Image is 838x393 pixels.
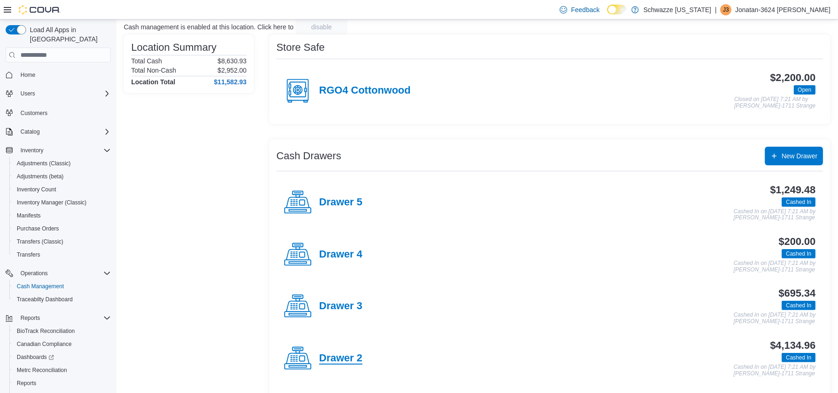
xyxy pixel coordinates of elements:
[19,5,60,14] img: Cova
[556,0,603,19] a: Feedback
[770,72,816,83] h3: $2,200.00
[17,296,73,303] span: Traceabilty Dashboard
[13,352,111,363] span: Dashboards
[782,353,816,362] span: Cashed In
[17,186,56,193] span: Inventory Count
[734,96,816,109] p: Closed on [DATE] 7:21 AM by [PERSON_NAME]-1711 Strange
[17,268,52,279] button: Operations
[13,197,111,208] span: Inventory Manager (Classic)
[9,351,114,364] a: Dashboards
[9,325,114,338] button: BioTrack Reconciliation
[131,67,176,74] h6: Total Non-Cash
[720,4,731,15] div: Jonatan-3624 Vega
[13,378,111,389] span: Reports
[13,223,111,234] span: Purchase Orders
[2,68,114,81] button: Home
[9,235,114,248] button: Transfers (Classic)
[13,210,111,221] span: Manifests
[17,88,111,99] span: Users
[9,170,114,183] button: Adjustments (beta)
[9,364,114,377] button: Metrc Reconciliation
[13,184,111,195] span: Inventory Count
[20,71,35,79] span: Home
[218,67,247,74] p: $2,952.00
[214,78,247,86] h4: $11,582.93
[735,4,831,15] p: Jonatan-3624 [PERSON_NAME]
[9,183,114,196] button: Inventory Count
[13,236,67,247] a: Transfers (Classic)
[13,236,111,247] span: Transfers (Classic)
[17,126,43,137] button: Catalog
[13,197,90,208] a: Inventory Manager (Classic)
[782,249,816,258] span: Cashed In
[17,238,63,245] span: Transfers (Classic)
[319,352,362,365] h4: Drawer 2
[17,88,39,99] button: Users
[218,57,247,65] p: $8,630.93
[13,184,60,195] a: Inventory Count
[715,4,717,15] p: |
[319,249,362,261] h4: Drawer 4
[734,312,816,325] p: Cashed In on [DATE] 7:21 AM by [PERSON_NAME]-1711 Strange
[131,78,175,86] h4: Location Total
[13,294,76,305] a: Traceabilty Dashboard
[2,144,114,157] button: Inventory
[20,314,40,322] span: Reports
[9,293,114,306] button: Traceabilty Dashboard
[319,196,362,209] h4: Drawer 5
[20,90,35,97] span: Users
[13,158,111,169] span: Adjustments (Classic)
[124,23,294,31] p: Cash management is enabled at this location. Click here to
[17,126,111,137] span: Catalog
[9,248,114,261] button: Transfers
[786,353,811,362] span: Cashed In
[319,85,411,97] h4: RGO4 Cottonwood
[17,340,72,348] span: Canadian Compliance
[2,267,114,280] button: Operations
[779,288,816,299] h3: $695.34
[798,86,811,94] span: Open
[17,145,47,156] button: Inventory
[26,25,111,44] span: Load All Apps in [GEOGRAPHIC_DATA]
[13,171,111,182] span: Adjustments (beta)
[13,339,75,350] a: Canadian Compliance
[20,270,48,277] span: Operations
[276,150,341,162] h3: Cash Drawers
[13,365,111,376] span: Metrc Reconciliation
[20,147,43,154] span: Inventory
[17,251,40,258] span: Transfers
[17,312,44,324] button: Reports
[607,5,627,14] input: Dark Mode
[17,145,111,156] span: Inventory
[17,212,40,219] span: Manifests
[13,171,67,182] a: Adjustments (beta)
[13,378,40,389] a: Reports
[295,20,348,34] button: disable
[644,4,711,15] p: Schwazze [US_STATE]
[2,87,114,100] button: Users
[9,338,114,351] button: Canadian Compliance
[13,325,111,337] span: BioTrack Reconciliation
[2,312,114,325] button: Reports
[770,184,816,196] h3: $1,249.48
[9,377,114,390] button: Reports
[13,210,44,221] a: Manifests
[782,151,818,161] span: New Drawer
[723,4,729,15] span: J3
[13,158,74,169] a: Adjustments (Classic)
[794,85,816,95] span: Open
[13,294,111,305] span: Traceabilty Dashboard
[9,157,114,170] button: Adjustments (Classic)
[17,108,51,119] a: Customers
[765,147,823,165] button: New Drawer
[17,312,111,324] span: Reports
[779,236,816,247] h3: $200.00
[17,379,36,387] span: Reports
[17,69,39,81] a: Home
[17,160,71,167] span: Adjustments (Classic)
[276,42,325,53] h3: Store Safe
[786,301,811,310] span: Cashed In
[13,325,79,337] a: BioTrack Reconciliation
[9,280,114,293] button: Cash Management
